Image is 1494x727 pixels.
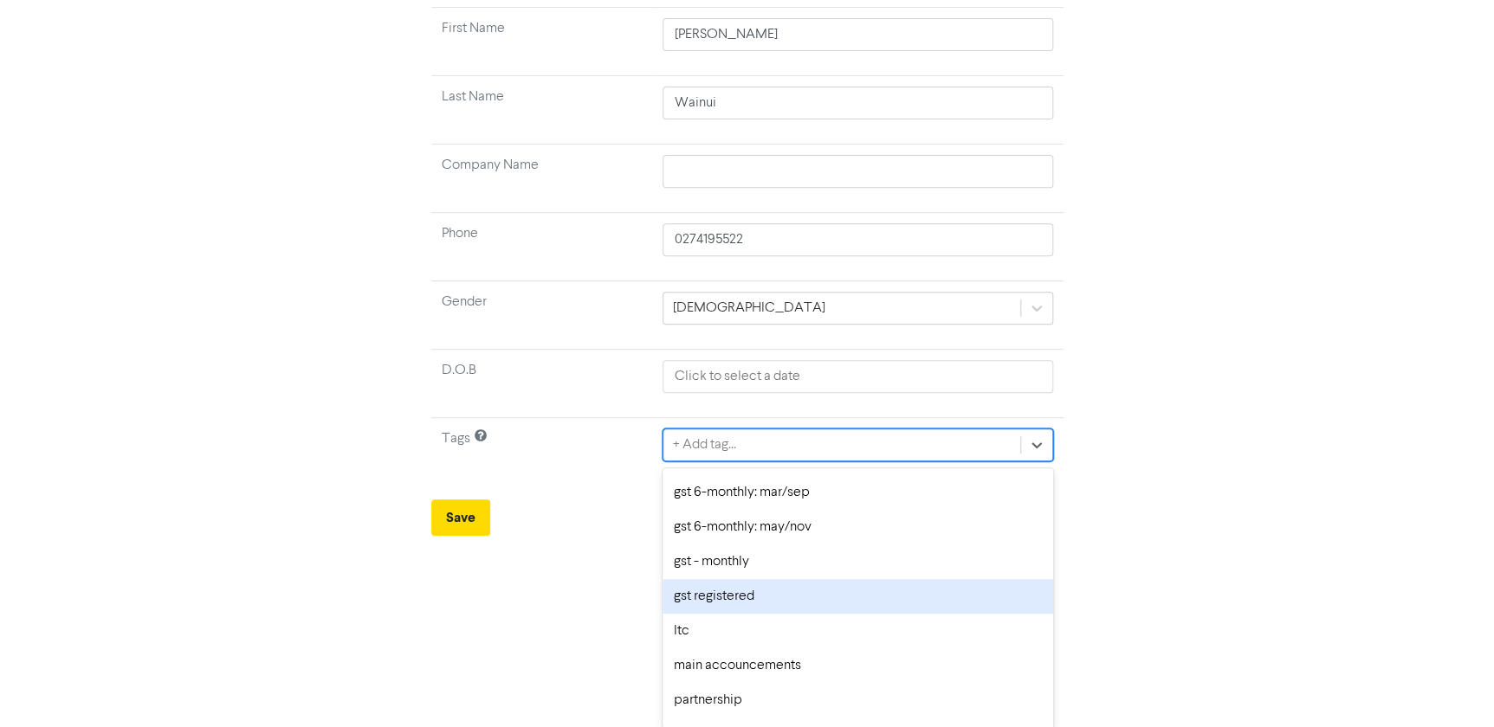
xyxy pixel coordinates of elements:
div: ltc [663,614,1052,648]
td: Gender [431,281,653,350]
div: + Add tag... [672,434,735,455]
td: Tags [431,418,653,486]
input: Click to select a date [663,360,1052,393]
td: First Name [431,8,653,76]
iframe: Chat Widget [1277,540,1494,727]
td: Company Name [431,145,653,213]
td: Phone [431,213,653,281]
div: gst - monthly [663,544,1052,579]
div: gst registered [663,579,1052,614]
div: partnership [663,683,1052,717]
td: Last Name [431,76,653,145]
div: [DEMOGRAPHIC_DATA] [672,298,825,318]
td: D.O.B [431,350,653,418]
div: gst 6-monthly: mar/sep [663,475,1052,510]
div: main accouncements [663,648,1052,683]
div: gst 6-monthly: may/nov [663,510,1052,544]
button: Save [431,499,490,536]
